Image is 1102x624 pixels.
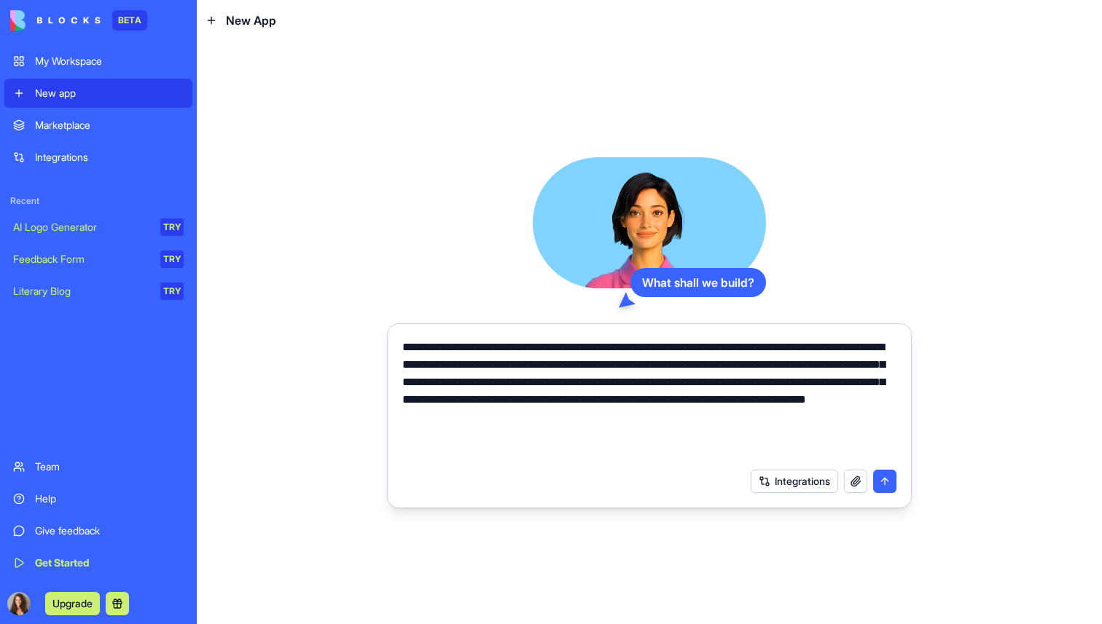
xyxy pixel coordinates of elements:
[4,143,192,172] a: Integrations
[35,118,184,133] div: Marketplace
[35,150,184,165] div: Integrations
[751,470,838,493] button: Integrations
[45,596,100,610] a: Upgrade
[7,592,31,615] img: ACg8ocIOVUeG59FIo-4zXBF37QkowezZymUfLK5uu-4RA3AnFYKXGPRu=s96-c
[10,10,147,31] a: BETA
[160,283,184,300] div: TRY
[35,459,184,474] div: Team
[112,10,147,31] div: BETA
[4,277,192,306] a: Literary BlogTRY
[4,47,192,76] a: My Workspace
[13,220,150,234] div: AI Logo Generator
[4,111,192,140] a: Marketplace
[35,556,184,570] div: Get Started
[4,79,192,108] a: New app
[35,54,184,68] div: My Workspace
[13,252,150,266] div: Feedback Form
[35,491,184,506] div: Help
[4,245,192,274] a: Feedback FormTRY
[10,10,101,31] img: logo
[4,516,192,545] a: Give feedback
[4,213,192,242] a: AI Logo GeneratorTRY
[4,484,192,513] a: Help
[4,452,192,481] a: Team
[226,12,276,29] span: New App
[160,250,184,268] div: TRY
[160,218,184,236] div: TRY
[35,86,184,100] div: New app
[4,195,192,207] span: Recent
[4,548,192,577] a: Get Started
[45,592,100,615] button: Upgrade
[35,524,184,538] div: Give feedback
[13,284,150,299] div: Literary Blog
[630,268,766,297] div: What shall we build?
